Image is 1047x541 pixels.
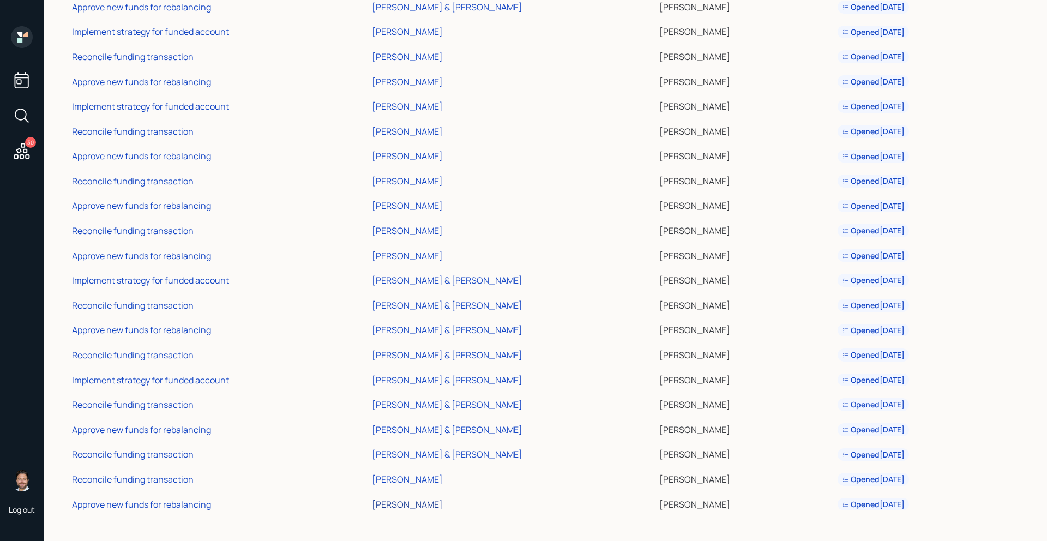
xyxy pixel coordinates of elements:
[657,68,835,93] td: [PERSON_NAME]
[372,424,522,436] div: [PERSON_NAME] & [PERSON_NAME]
[842,499,905,510] div: Opened [DATE]
[842,424,905,435] div: Opened [DATE]
[372,1,522,13] div: [PERSON_NAME] & [PERSON_NAME]
[72,274,229,286] div: Implement strategy for funded account
[657,167,835,192] td: [PERSON_NAME]
[72,448,194,460] div: Reconcile funding transaction
[657,43,835,68] td: [PERSON_NAME]
[842,250,905,261] div: Opened [DATE]
[72,374,229,386] div: Implement strategy for funded account
[657,390,835,416] td: [PERSON_NAME]
[72,250,211,262] div: Approve new funds for rebalancing
[842,399,905,410] div: Opened [DATE]
[72,424,211,436] div: Approve new funds for rebalancing
[842,151,905,162] div: Opened [DATE]
[72,225,194,237] div: Reconcile funding transaction
[372,473,443,485] div: [PERSON_NAME]
[842,2,905,13] div: Opened [DATE]
[657,18,835,43] td: [PERSON_NAME]
[842,300,905,311] div: Opened [DATE]
[372,299,522,311] div: [PERSON_NAME] & [PERSON_NAME]
[657,142,835,167] td: [PERSON_NAME]
[842,375,905,386] div: Opened [DATE]
[842,474,905,485] div: Opened [DATE]
[842,325,905,336] div: Opened [DATE]
[9,504,35,515] div: Log out
[372,225,443,237] div: [PERSON_NAME]
[842,225,905,236] div: Opened [DATE]
[372,26,443,38] div: [PERSON_NAME]
[72,299,194,311] div: Reconcile funding transaction
[657,416,835,441] td: [PERSON_NAME]
[72,349,194,361] div: Reconcile funding transaction
[842,51,905,62] div: Opened [DATE]
[657,316,835,341] td: [PERSON_NAME]
[657,266,835,291] td: [PERSON_NAME]
[25,137,36,148] div: 30
[72,399,194,411] div: Reconcile funding transaction
[72,324,211,336] div: Approve new funds for rebalancing
[842,449,905,460] div: Opened [DATE]
[842,350,905,360] div: Opened [DATE]
[657,490,835,515] td: [PERSON_NAME]
[372,324,522,336] div: [PERSON_NAME] & [PERSON_NAME]
[657,117,835,142] td: [PERSON_NAME]
[657,192,835,217] td: [PERSON_NAME]
[72,100,229,112] div: Implement strategy for funded account
[842,201,905,212] div: Opened [DATE]
[372,250,443,262] div: [PERSON_NAME]
[72,473,194,485] div: Reconcile funding transaction
[372,51,443,63] div: [PERSON_NAME]
[372,448,522,460] div: [PERSON_NAME] & [PERSON_NAME]
[372,399,522,411] div: [PERSON_NAME] & [PERSON_NAME]
[372,374,522,386] div: [PERSON_NAME] & [PERSON_NAME]
[842,176,905,187] div: Opened [DATE]
[842,126,905,137] div: Opened [DATE]
[657,465,835,490] td: [PERSON_NAME]
[657,291,835,316] td: [PERSON_NAME]
[372,100,443,112] div: [PERSON_NAME]
[72,51,194,63] div: Reconcile funding transaction
[372,498,443,510] div: [PERSON_NAME]
[72,200,211,212] div: Approve new funds for rebalancing
[372,200,443,212] div: [PERSON_NAME]
[842,76,905,87] div: Opened [DATE]
[657,242,835,267] td: [PERSON_NAME]
[842,275,905,286] div: Opened [DATE]
[72,175,194,187] div: Reconcile funding transaction
[72,125,194,137] div: Reconcile funding transaction
[72,76,211,88] div: Approve new funds for rebalancing
[372,175,443,187] div: [PERSON_NAME]
[657,217,835,242] td: [PERSON_NAME]
[372,150,443,162] div: [PERSON_NAME]
[372,76,443,88] div: [PERSON_NAME]
[372,349,522,361] div: [PERSON_NAME] & [PERSON_NAME]
[72,1,211,13] div: Approve new funds for rebalancing
[11,470,33,491] img: michael-russo-headshot.png
[72,150,211,162] div: Approve new funds for rebalancing
[657,441,835,466] td: [PERSON_NAME]
[657,341,835,366] td: [PERSON_NAME]
[842,101,905,112] div: Opened [DATE]
[72,26,229,38] div: Implement strategy for funded account
[842,27,905,38] div: Opened [DATE]
[372,125,443,137] div: [PERSON_NAME]
[372,274,522,286] div: [PERSON_NAME] & [PERSON_NAME]
[657,92,835,117] td: [PERSON_NAME]
[72,498,211,510] div: Approve new funds for rebalancing
[657,366,835,391] td: [PERSON_NAME]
